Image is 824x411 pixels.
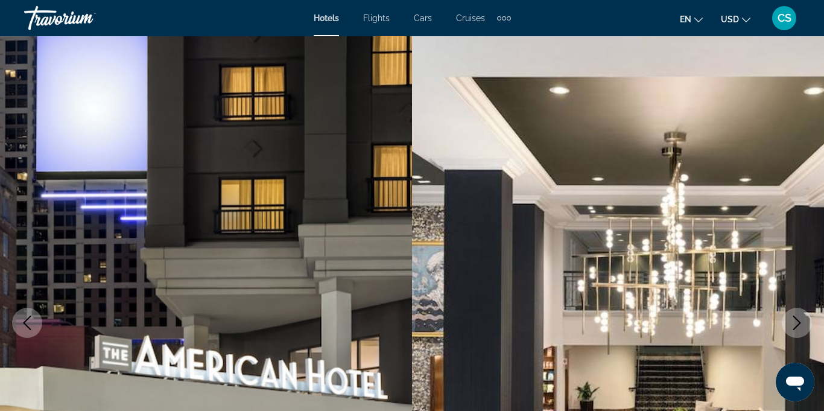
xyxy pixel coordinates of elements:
span: USD [721,14,739,24]
a: Travorium [24,2,145,34]
button: Next image [782,308,812,338]
a: Hotels [314,13,339,23]
button: Previous image [12,308,42,338]
a: Cars [414,13,432,23]
iframe: Button to launch messaging window [776,363,814,401]
a: Flights [363,13,390,23]
span: en [680,14,691,24]
button: Extra navigation items [497,8,511,28]
a: Cruises [456,13,485,23]
button: Change language [680,10,703,28]
button: Change currency [721,10,750,28]
button: User Menu [769,5,800,31]
span: CS [778,12,791,24]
